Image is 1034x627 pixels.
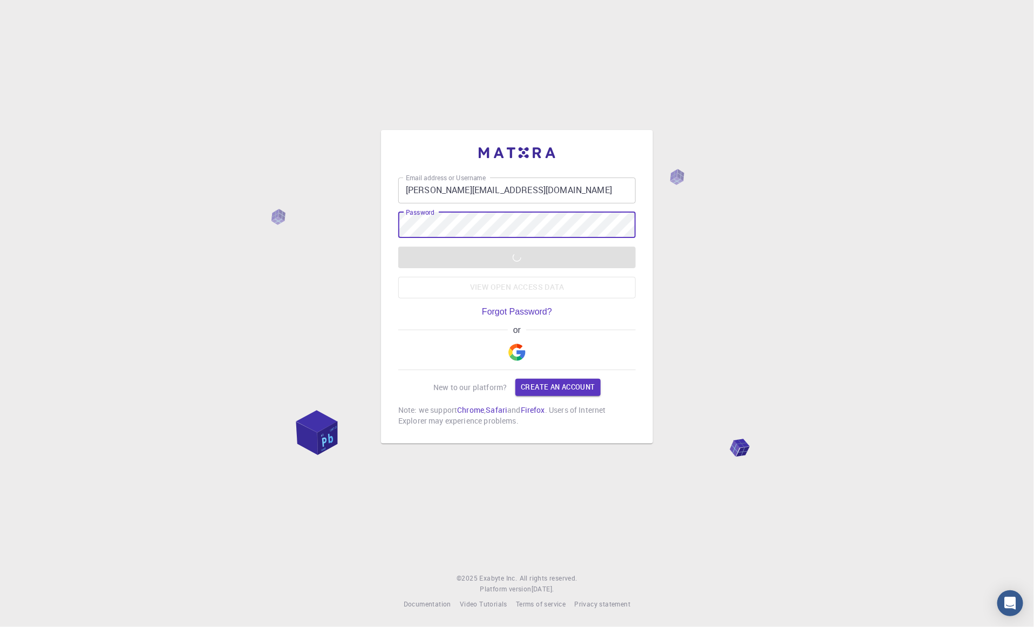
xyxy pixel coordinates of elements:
[404,599,451,608] span: Documentation
[486,405,507,415] a: Safari
[515,379,600,396] a: Create an account
[406,173,486,182] label: Email address or Username
[574,599,630,608] span: Privacy statement
[521,405,545,415] a: Firefox
[532,584,554,593] span: [DATE] .
[508,344,526,361] img: Google
[508,325,526,335] span: or
[516,599,566,610] a: Terms of service
[406,208,434,217] label: Password
[460,599,507,608] span: Video Tutorials
[457,405,484,415] a: Chrome
[457,573,479,584] span: © 2025
[482,307,552,317] a: Forgot Password?
[480,584,531,595] span: Platform version
[532,584,554,595] a: [DATE].
[404,599,451,610] a: Documentation
[997,590,1023,616] div: Open Intercom Messenger
[480,574,518,582] span: Exabyte Inc.
[433,382,507,393] p: New to our platform?
[480,573,518,584] a: Exabyte Inc.
[460,599,507,610] a: Video Tutorials
[398,405,636,426] p: Note: we support , and . Users of Internet Explorer may experience problems.
[516,599,566,608] span: Terms of service
[520,573,577,584] span: All rights reserved.
[574,599,630,610] a: Privacy statement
